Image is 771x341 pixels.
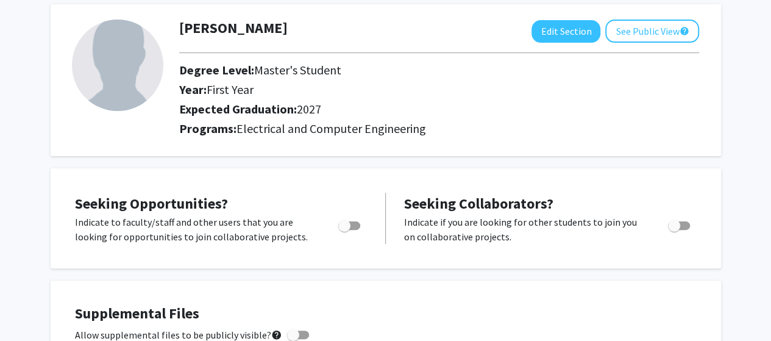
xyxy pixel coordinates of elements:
p: Indicate if you are looking for other students to join you on collaborative projects. [404,215,645,244]
iframe: Chat [9,286,52,332]
h2: Degree Level: [179,63,594,77]
img: Profile Picture [72,20,163,111]
span: Master's Student [254,62,341,77]
button: See Public View [605,20,699,43]
h2: Year: [179,82,594,97]
span: Seeking Collaborators? [404,194,553,213]
span: Electrical and Computer Engineering [236,121,426,136]
button: Edit Section [531,20,600,43]
span: Seeking Opportunities? [75,194,228,213]
mat-icon: help [679,24,689,38]
p: Indicate to faculty/staff and other users that you are looking for opportunities to join collabor... [75,215,315,244]
h4: Supplemental Files [75,305,697,323]
div: Toggle [663,215,697,233]
h2: Programs: [179,121,699,136]
span: 2027 [297,101,321,117]
div: Toggle [333,215,367,233]
h1: [PERSON_NAME] [179,20,288,37]
span: First Year [207,82,254,97]
h2: Expected Graduation: [179,102,594,117]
